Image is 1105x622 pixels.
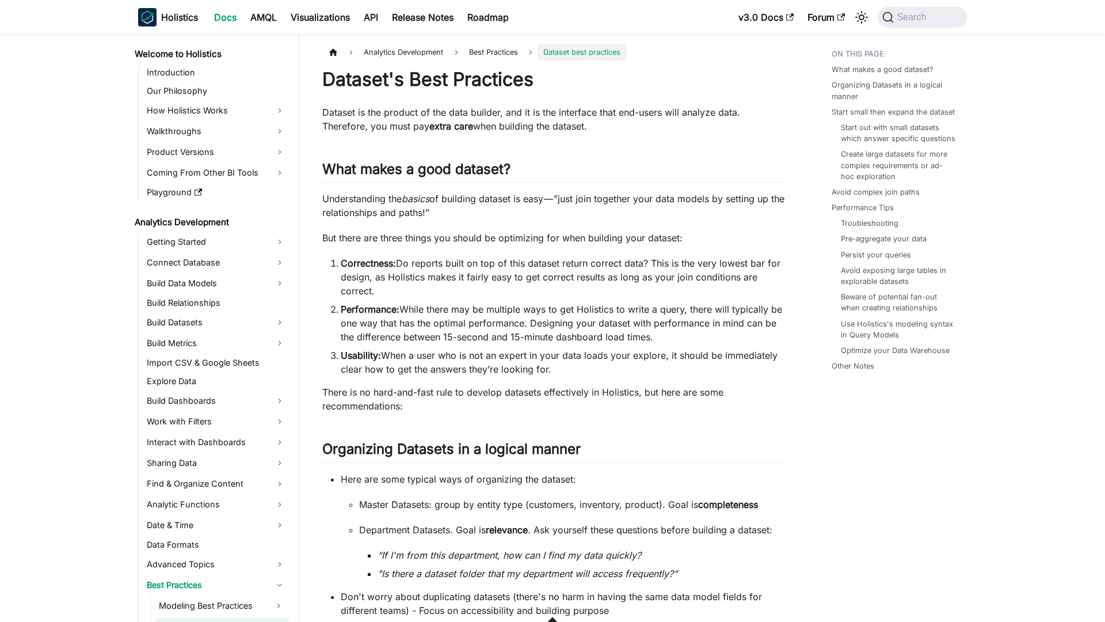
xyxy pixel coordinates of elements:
nav: Breadcrumbs [322,44,786,60]
p: Here are some typical ways of organizing the dataset: [341,472,786,486]
strong: Performance: [341,304,399,315]
h2: Organizing Datasets in a logical manner [322,441,786,462]
strong: completeness [698,499,758,510]
p: But there are three things you should be optimizing for when building your dataset: [322,231,786,245]
a: Walkthroughs [143,122,289,141]
img: Holistics [138,8,157,26]
a: Sharing Data [143,454,289,472]
p: Master Datasets: group by entity type (customers, inventory, product). Goal is [359,498,786,511]
a: Roadmap [460,8,516,26]
a: AMQL [243,8,284,26]
a: Other Notes [832,361,874,371]
a: Coming From Other BI Tools [143,164,289,182]
a: Docs [207,8,243,26]
li: While there may be multiple ways to get Holistics to write a query, there will typically be one w... [341,302,786,344]
span: Search [894,12,933,22]
p: Dataset is the product of the data builder, and it is the interface that end-users will analyze d... [322,105,786,133]
a: Getting Started [143,233,289,251]
strong: relevance [486,524,528,536]
li: When a user who is not an expert in your data loads your explore, it should be immediately clear ... [341,348,786,376]
h1: Dataset's Best Practices [322,68,786,91]
a: Create large datasets for more complex requirements or ad-hoc exploration [841,149,955,182]
a: Connect Database [143,253,289,272]
a: Our Philosophy [143,83,289,99]
span: Analytics Development [358,44,449,60]
strong: Usability: [341,350,381,361]
span: Best Practices [463,44,524,60]
a: Introduction [143,65,289,81]
a: Build Metrics [143,334,289,352]
a: HolisticsHolisticsHolistics [138,8,198,26]
a: Best Practices [143,576,289,594]
a: Playground [143,184,289,200]
p: There is no hard-and-fast rule to develop datasets effectively in Holistics, but here are some re... [322,385,786,413]
p: Understanding the of building dataset is easy — ”just join together your data models by setting u... [322,192,786,219]
strong: Correctness: [341,257,396,269]
a: Welcome to Holistics [131,46,289,62]
a: Optimize your Data Warehouse [841,345,950,356]
a: Explore Data [143,373,289,389]
li: Do reports built on top of this dataset return correct data? This is the very lowest bar for desi... [341,256,786,298]
a: Beware of potential fan-out when creating relationships [841,291,955,313]
a: Build Data Models [143,274,289,293]
h2: What makes a good dataset? [322,161,786,183]
a: What makes a good dataset? [832,64,933,75]
a: API [357,8,385,26]
a: Avoid exposing large tables in explorable datasets [841,265,955,287]
a: Start out with small datasets which answer specific questions [841,122,955,144]
a: Analytics Development [131,214,289,230]
nav: Docs sidebar [127,35,299,622]
a: Work with Filters [143,412,289,431]
a: Modeling Best Practices [155,597,268,615]
a: Build Dashboards [143,392,289,410]
a: Product Versions [143,143,289,161]
em: basics [402,193,429,204]
a: Avoid complex join paths [832,187,920,198]
a: Analytic Functions [143,495,289,514]
button: Expand sidebar category 'Modeling Best Practices' [268,597,289,615]
em: “If I'm from this department, how can I find my data quickly? [378,549,641,561]
a: Home page [322,44,344,60]
span: Dataset best practices [538,44,626,60]
a: Import CSV & Google Sheets [143,355,289,371]
a: Date & Time [143,516,289,534]
a: v3.0 Docs [731,8,801,26]
p: Don't worry about duplicating datasets (there's no harm in having the same data model fields for ... [341,590,786,617]
a: Interact with Dashboards [143,433,289,452]
a: How Holistics Works [143,101,289,120]
a: Build Relationships [143,295,289,311]
a: Find & Organize Content [143,475,289,493]
a: Data Formats [143,537,289,553]
a: Forum [801,8,852,26]
button: Switch between dark and light mode (currently system mode) [852,8,871,26]
a: Persist your queries [841,249,911,260]
a: Release Notes [385,8,460,26]
a: Pre-aggregate your data [841,233,927,244]
button: Search (Command+K) [878,7,967,28]
em: "Is there a dataset folder that my department will access frequently?” [378,568,677,579]
a: Advanced Topics [143,555,289,574]
b: Holistics [161,10,198,24]
strong: extra care [429,120,473,132]
a: Troubleshooting [841,218,898,229]
a: Organizing Datasets in a logical manner [832,79,960,101]
a: Performance Tips [832,202,894,213]
p: Department Datasets. Goal is . Ask yourself these questions before building a dataset: [359,523,786,537]
a: Use Holistics's modeling syntax in Query Models [841,318,955,340]
a: Build Datasets [143,313,289,332]
a: Visualizations [284,8,357,26]
a: Start small then expand the dataset [832,107,955,117]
